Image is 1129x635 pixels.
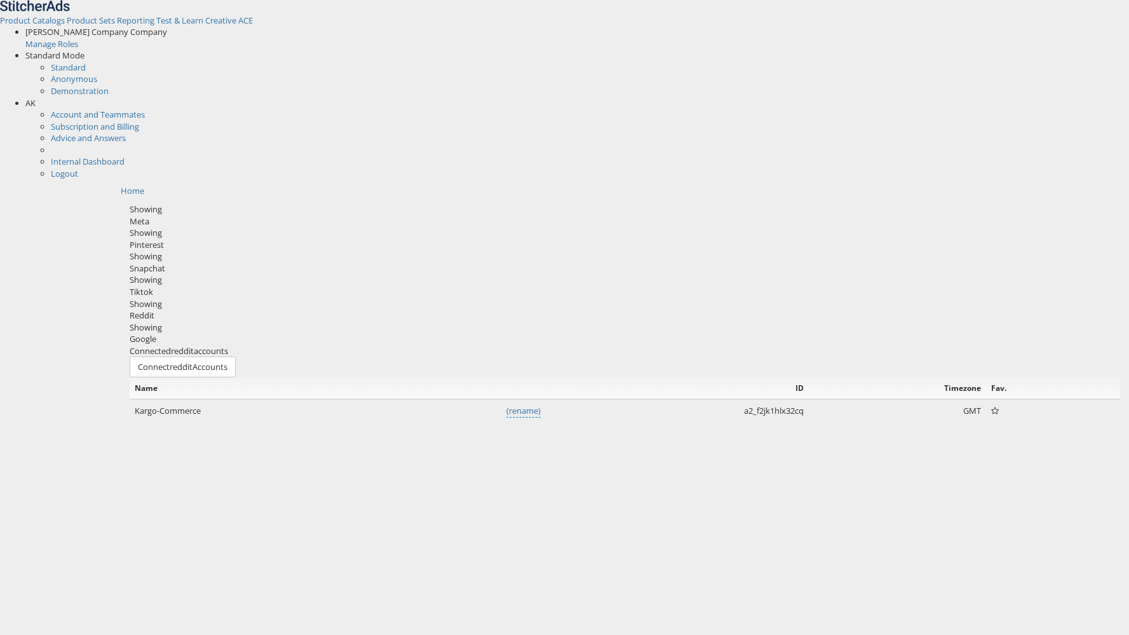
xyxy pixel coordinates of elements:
[130,215,1120,228] div: Meta
[130,263,1120,275] div: Snapchat
[130,274,1120,286] div: Showing
[25,38,78,50] a: Manage Roles
[156,15,205,26] a: Test & Learn
[171,345,194,357] span: reddit
[130,357,236,378] button: ConnectredditAccounts
[130,333,1120,345] div: Google
[51,132,126,144] a: Advice and Answers
[117,15,154,26] span: Reporting
[130,250,1120,263] div: Showing
[130,298,1120,310] div: Showing
[117,15,156,26] a: Reporting
[130,345,1120,357] div: Connected accounts
[506,405,541,418] a: (rename)
[51,168,78,179] a: Logout
[67,15,117,26] a: Product Sets
[130,227,1120,239] div: Showing
[809,399,986,423] td: GMT
[130,239,1120,251] div: Pinterest
[205,15,236,26] span: Creative
[238,15,253,26] a: ACE
[67,15,115,26] span: Product Sets
[546,399,809,423] td: a2_f2jk1hlx32cq
[205,15,238,26] a: Creative
[25,97,36,109] span: AK
[121,185,144,196] a: Home
[130,399,546,423] td: Kargo-Commerce
[51,62,86,73] a: Standard
[51,109,145,120] a: Account and Teammates
[51,85,109,97] a: Demonstration
[25,26,167,38] span: [PERSON_NAME] Company Company
[51,73,97,85] a: Anonymous
[546,378,809,399] th: ID
[156,15,203,26] span: Test & Learn
[130,310,1120,322] div: Reddit
[130,203,1120,215] div: Showing
[170,361,193,372] span: reddit
[130,286,1120,298] div: Tiktok
[130,322,1120,334] div: Showing
[809,378,986,399] th: Timezone
[25,50,85,61] span: Standard Mode
[986,378,1082,399] th: Fav.
[130,378,546,399] th: Name
[51,156,125,167] a: Internal Dashboard
[51,121,139,132] a: Subscription and Billing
